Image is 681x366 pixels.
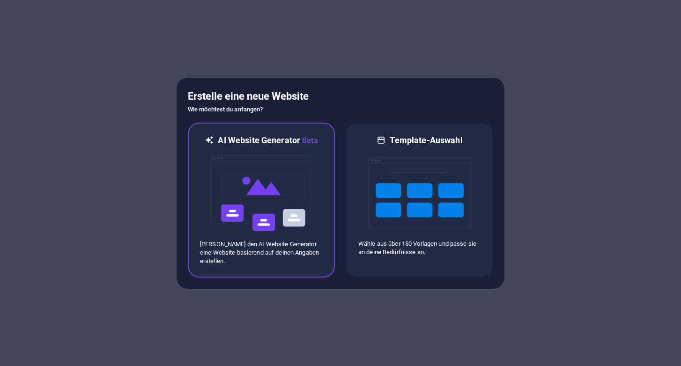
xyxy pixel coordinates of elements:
[200,240,323,265] p: [PERSON_NAME] den AI Website Generator eine Website basierend auf deinen Angaben erstellen.
[346,123,493,278] div: Template-AuswahlWähle aus über 150 Vorlagen und passe sie an deine Bedürfnisse an.
[210,146,313,240] img: ai
[218,135,318,146] h6: AI Website Generator
[358,240,481,256] p: Wähle aus über 150 Vorlagen und passe sie an deine Bedürfnisse an.
[300,136,318,145] span: Beta
[188,104,493,115] h6: Wie möchtest du anfangen?
[188,89,493,104] h5: Erstelle eine neue Website
[390,135,462,146] h6: Template-Auswahl
[188,123,335,278] div: AI Website GeneratorBetaai[PERSON_NAME] den AI Website Generator eine Website basierend auf deine...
